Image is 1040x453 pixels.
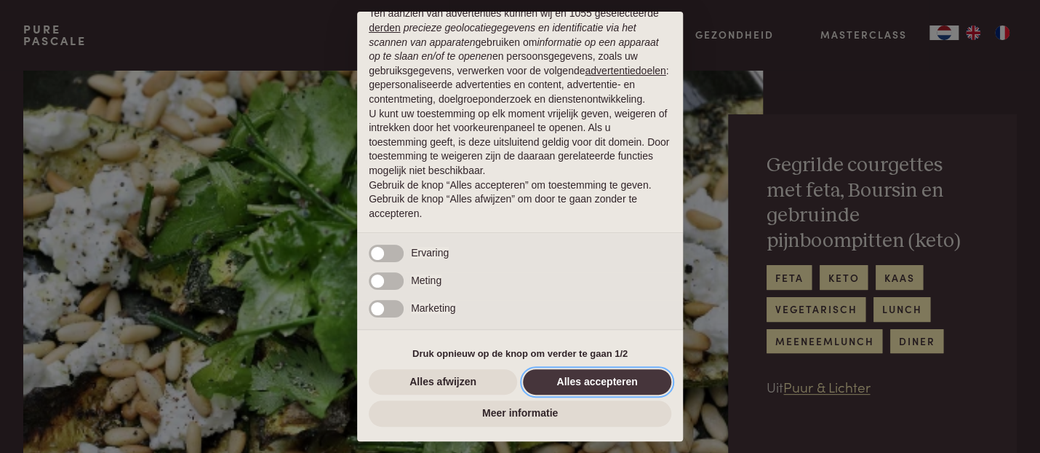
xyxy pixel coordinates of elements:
em: informatie op een apparaat op te slaan en/of te openen [369,36,659,63]
span: Meting [411,275,441,286]
p: Gebruik de knop “Alles accepteren” om toestemming te geven. Gebruik de knop “Alles afwijzen” om d... [369,178,671,221]
button: Alles afwijzen [369,369,517,395]
em: precieze geolocatiegegevens en identificatie via het scannen van apparaten [369,22,636,48]
span: Ervaring [411,247,449,259]
button: advertentiedoelen [585,64,665,79]
p: Ten aanzien van advertenties kunnen wij en 1055 geselecteerde gebruiken om en persoonsgegevens, z... [369,7,671,106]
span: Marketing [411,302,455,314]
p: U kunt uw toestemming op elk moment vrijelijk geven, weigeren of intrekken door het voorkeurenpan... [369,107,671,178]
button: Meer informatie [369,401,671,427]
button: Alles accepteren [523,369,671,395]
button: derden [369,21,401,36]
